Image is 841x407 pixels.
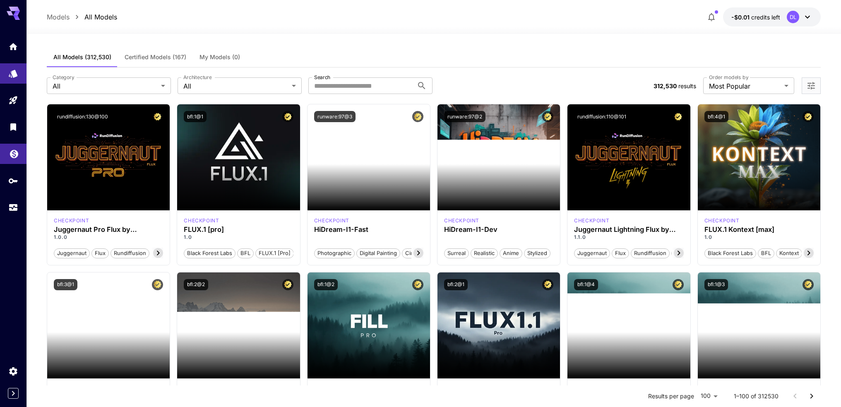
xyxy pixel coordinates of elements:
[776,248,802,258] button: Kontext
[47,12,117,22] nav: breadcrumb
[54,217,89,224] p: checkpoint
[111,248,149,258] button: rundiffusion
[152,111,163,122] button: Certified Model – Vetted for best performance and includes a commercial license.
[673,279,684,290] button: Certified Model – Vetted for best performance and includes a commercial license.
[8,202,18,213] div: Usage
[54,111,111,122] button: rundiffusion:130@100
[184,217,219,224] p: checkpoint
[704,217,740,224] div: FLUX.1 Kontext [max]
[9,147,19,158] div: Wallet
[184,111,207,122] button: bfl:1@1
[704,279,728,290] button: bfl:1@3
[199,53,240,61] span: My Models (0)
[183,81,288,91] span: All
[53,81,158,91] span: All
[444,226,553,234] h3: HiDream-I1-Dev
[314,226,423,234] h3: HiDream-I1-Fast
[574,111,630,122] button: rundiffusion:110@101
[444,217,479,224] div: HiDream Dev
[723,7,821,26] button: -$0.01DL
[184,385,219,393] p: checkpoint
[444,111,485,122] button: runware:97@2
[184,217,219,224] div: fluxpro
[54,226,163,234] h3: Juggernaut Pro Flux by RunDiffusion
[184,279,208,290] button: bfl:2@2
[54,249,89,258] span: juggernaut
[53,53,111,61] span: All Models (312,530)
[111,249,149,258] span: rundiffusion
[758,249,774,258] span: BFL
[704,385,740,393] div: fluxpro
[184,234,293,241] p: 1.0
[444,385,479,393] p: checkpoint
[500,249,522,258] span: Anime
[8,67,18,77] div: Models
[54,385,89,393] p: checkpoint
[47,12,70,22] a: Models
[574,217,609,224] div: FLUX.1 D
[704,217,740,224] p: checkpoint
[8,388,19,399] button: Expand sidebar
[574,217,609,224] p: checkpoint
[524,249,550,258] span: Stylized
[678,82,696,89] span: results
[704,248,756,258] button: Black Forest Labs
[444,248,469,258] button: Surreal
[574,385,609,393] div: fluxpro
[356,248,400,258] button: Digital Painting
[184,249,235,258] span: Black Forest Labs
[704,226,814,234] h3: FLUX.1 Kontext [max]
[8,176,18,186] div: API Keys
[8,120,18,131] div: Library
[542,111,553,122] button: Certified Model – Vetted for best performance and includes a commercial license.
[314,217,349,224] div: HiDream Fast
[314,385,349,393] p: checkpoint
[758,248,774,258] button: BFL
[412,279,423,290] button: Certified Model – Vetted for best performance and includes a commercial license.
[471,248,498,258] button: Realistic
[697,390,721,402] div: 100
[8,366,18,376] div: Settings
[524,248,550,258] button: Stylized
[654,82,677,89] span: 312,530
[806,81,816,91] button: Open more filters
[787,11,799,23] div: DL
[445,249,469,258] span: Surreal
[54,279,77,290] button: bfl:3@1
[574,279,598,290] button: bfl:1@4
[731,14,751,21] span: -$0.01
[402,248,434,258] button: Cinematic
[402,249,433,258] span: Cinematic
[54,248,90,258] button: juggernaut
[282,279,293,290] button: Certified Model – Vetted for best performance and includes a commercial license.
[91,248,109,258] button: flux
[574,234,683,241] p: 1.1.0
[574,226,683,234] div: Juggernaut Lightning Flux by RunDiffusion
[314,217,349,224] p: checkpoint
[612,248,629,258] button: flux
[256,249,293,258] span: FLUX.1 [pro]
[184,248,235,258] button: Black Forest Labs
[704,234,814,241] p: 1.0
[574,248,610,258] button: juggernaut
[282,111,293,122] button: Certified Model – Vetted for best performance and includes a commercial license.
[444,217,479,224] p: checkpoint
[84,12,117,22] a: All Models
[92,249,108,258] span: flux
[314,279,338,290] button: bfl:1@2
[803,111,814,122] button: Certified Model – Vetted for best performance and includes a commercial license.
[471,249,497,258] span: Realistic
[184,385,219,393] div: fluxultra
[751,14,780,21] span: credits left
[704,385,740,393] p: checkpoint
[704,111,728,122] button: bfl:4@1
[412,111,423,122] button: Certified Model – Vetted for best performance and includes a commercial license.
[314,111,356,122] button: runware:97@3
[237,248,254,258] button: BFL
[803,279,814,290] button: Certified Model – Vetted for best performance and includes a commercial license.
